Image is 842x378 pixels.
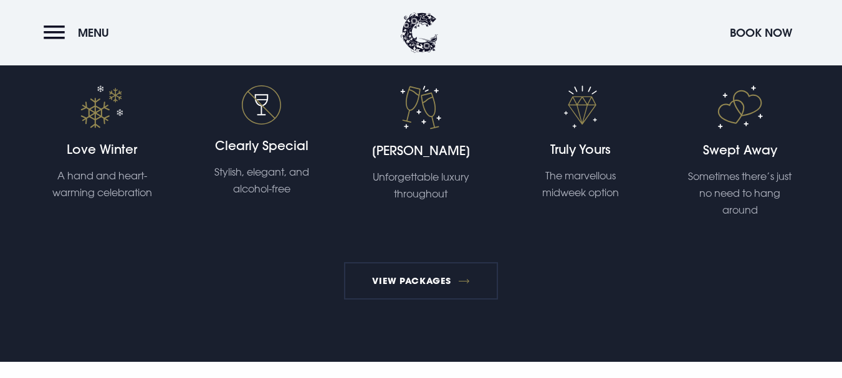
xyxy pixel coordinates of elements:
[524,168,636,201] p: The marvellous midweek option
[523,141,638,158] h4: Truly Yours
[46,168,158,201] p: A hand and heart-warming celebration
[365,169,477,202] p: Unforgettable luxury throughout
[682,141,797,159] h4: Swept Away
[724,19,798,46] button: Book Now
[206,164,318,197] p: Stylish, elegant, and alcohol-free
[564,85,597,128] img: Wedding icon 2
[44,19,115,46] button: Menu
[363,142,479,159] h4: [PERSON_NAME]
[44,141,160,158] h4: Love Winter
[400,85,441,130] img: Wedding icon 1
[242,85,281,125] img: Wedding icon 5
[344,262,498,300] a: View Packages
[80,85,123,128] img: Wedding icon 4
[717,85,763,129] img: Wedding icon 3
[401,12,438,53] img: Clandeboye Lodge
[684,168,796,219] p: Sometimes there’s just no need to hang around
[204,137,319,154] h4: Clearly Special
[78,26,109,40] span: Menu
